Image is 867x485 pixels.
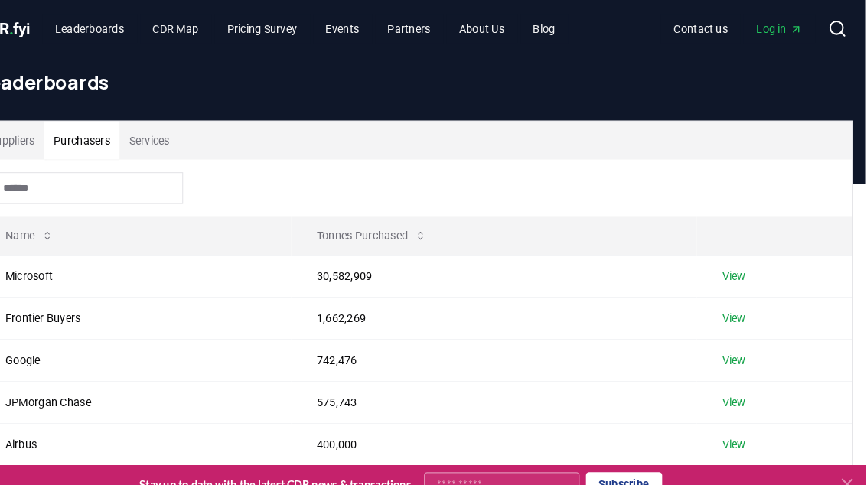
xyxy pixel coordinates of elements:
[240,14,331,41] a: Pricing Survey
[728,340,751,355] a: View
[325,212,456,242] button: Tonnes Purchased
[13,408,313,448] td: Airbus
[12,67,855,92] h1: Leaderboards
[394,14,460,41] a: Partners
[334,14,391,41] a: Events
[670,14,818,41] nav: Main
[12,18,61,37] span: CDR fyi
[761,20,806,35] span: Log in
[13,246,313,286] td: Microsoft
[313,246,704,286] td: 30,582,909
[728,380,751,395] a: View
[728,299,751,314] a: View
[41,18,46,37] span: .
[13,367,313,408] td: JPMorgan Chase
[463,14,531,41] a: About Us
[168,14,236,41] a: CDR Map
[749,14,818,41] a: Log in
[13,117,75,154] button: Suppliers
[313,327,704,367] td: 742,476
[25,212,96,242] button: Name
[728,421,751,436] a: View
[12,17,61,38] a: CDR.fyi
[534,14,580,41] a: Blog
[148,117,205,154] button: Services
[313,367,704,408] td: 575,743
[13,327,313,367] td: Google
[728,259,751,274] a: View
[13,286,313,327] td: Frontier Buyers
[73,14,165,41] a: Leaderboards
[313,408,704,448] td: 400,000
[75,117,148,154] button: Purchasers
[73,14,580,41] nav: Main
[670,14,746,41] a: Contact us
[313,286,704,327] td: 1,662,269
